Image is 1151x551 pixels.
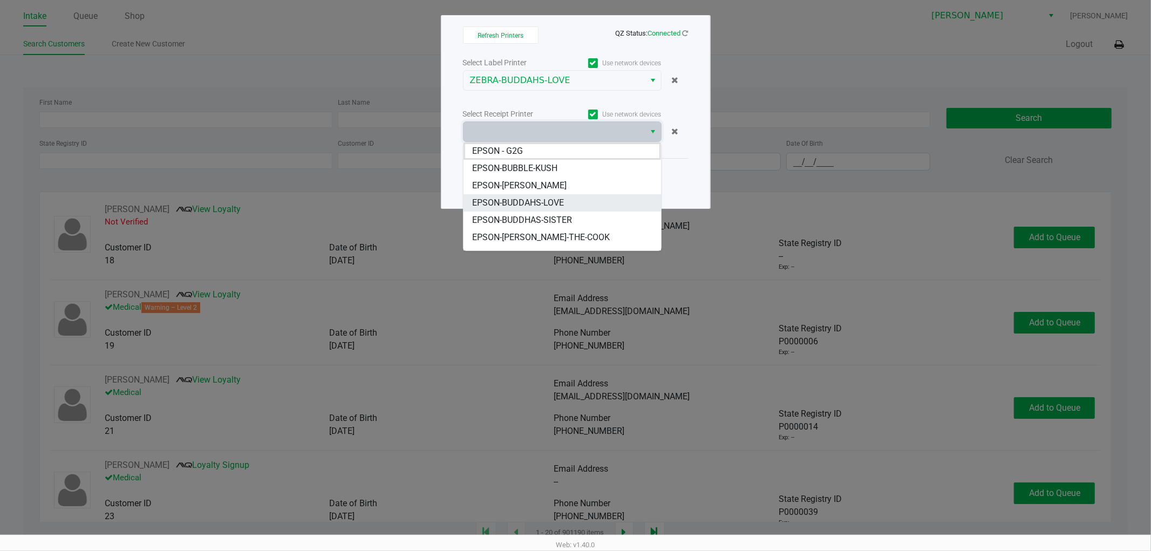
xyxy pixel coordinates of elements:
[472,231,610,244] span: EPSON-[PERSON_NAME]-THE-COOK
[463,108,562,120] div: Select Receipt Printer
[648,29,681,37] span: Connected
[562,58,662,68] label: Use network devices
[463,26,539,44] button: Refresh Printers
[645,122,661,141] button: Select
[562,110,662,119] label: Use network devices
[478,32,523,39] span: Refresh Printers
[472,214,572,227] span: EPSON-BUDDHAS-SISTER
[472,162,557,175] span: EPSON-BUBBLE-KUSH
[616,29,689,37] span: QZ Status:
[470,74,639,87] span: ZEBRA-BUDDAHS-LOVE
[463,57,562,69] div: Select Label Printer
[472,179,567,192] span: EPSON-[PERSON_NAME]
[472,196,564,209] span: EPSON-BUDDAHS-LOVE
[645,71,661,90] button: Select
[472,248,551,261] span: EPSON-BUGLEWEED
[556,541,595,549] span: Web: v1.40.0
[472,145,523,158] span: EPSON - G2G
